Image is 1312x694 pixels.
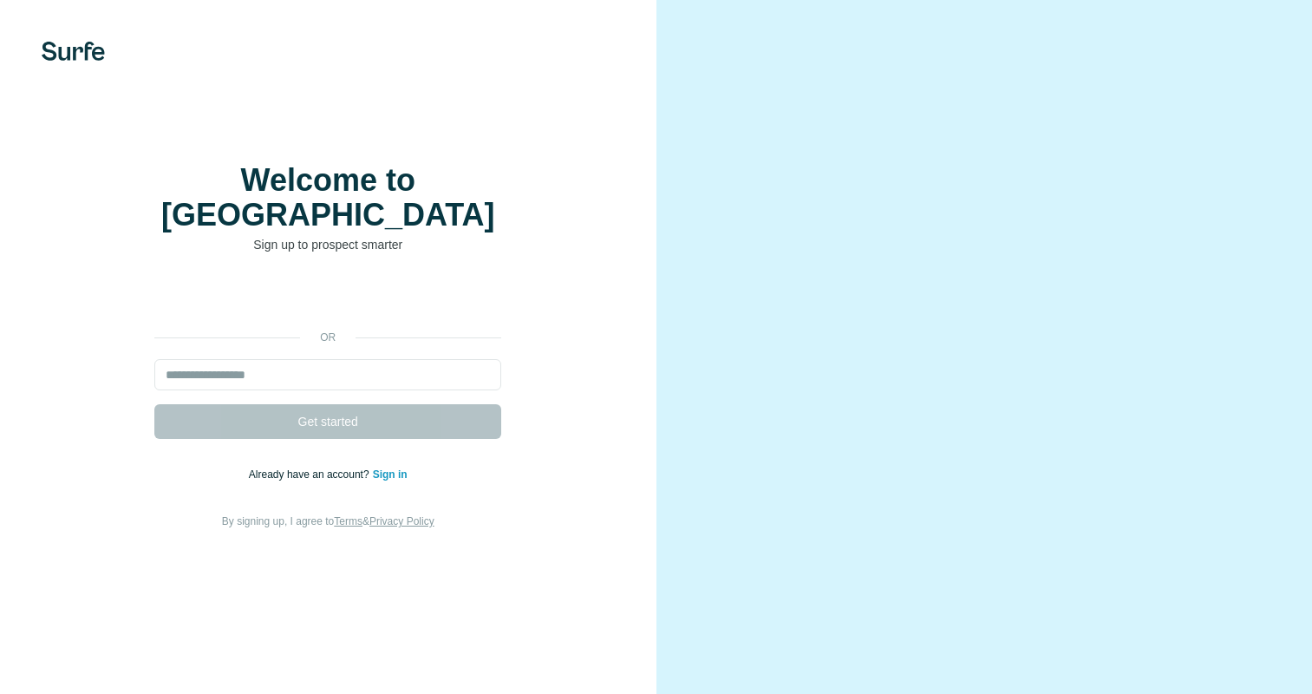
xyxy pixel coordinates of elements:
[154,236,501,253] p: Sign up to prospect smarter
[334,515,362,527] a: Terms
[146,279,510,318] iframe: Sign in with Google Button
[222,515,434,527] span: By signing up, I agree to &
[369,515,434,527] a: Privacy Policy
[373,468,408,481] a: Sign in
[42,42,105,61] img: Surfe's logo
[154,163,501,232] h1: Welcome to [GEOGRAPHIC_DATA]
[300,330,356,345] p: or
[249,468,373,481] span: Already have an account?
